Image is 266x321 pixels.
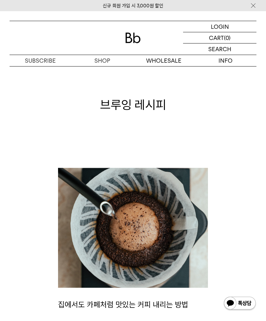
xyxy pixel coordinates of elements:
img: 4189a716bed969d963a9df752a490e85_105402.jpg [58,168,208,288]
p: LOGIN [211,21,229,32]
img: 카카오톡 채널 1:1 채팅 버튼 [223,296,256,311]
h1: 브루잉 레시피 [10,96,256,113]
a: CART (0) [183,32,256,43]
p: SEARCH [208,43,231,55]
p: (0) [224,32,231,43]
img: 로고 [125,33,141,43]
p: WHOLESALE [133,55,195,66]
p: CART [209,32,224,43]
span: 집에서도 카페처럼 맛있는 커피 내리는 방법 [58,300,188,309]
a: SUBSCRIBE [10,55,71,66]
a: LOGIN [183,21,256,32]
a: SHOP [71,55,133,66]
p: INFO [195,55,257,66]
a: 신규 회원 가입 시 3,000원 할인 [103,3,163,9]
